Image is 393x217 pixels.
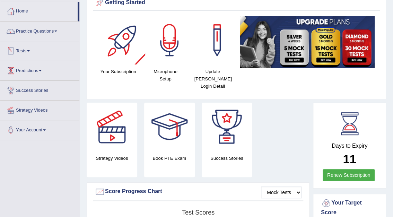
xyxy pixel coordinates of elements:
h4: Strategy Videos [87,155,137,162]
a: Practice Questions [0,21,79,39]
h4: Microphone Setup [145,68,185,83]
h4: Success Stories [202,155,252,162]
b: 11 [343,152,356,166]
a: Tests [0,41,79,59]
a: Strategy Videos [0,101,79,118]
div: Score Progress Chart [95,186,302,197]
h4: Your Subscription [98,68,138,75]
h4: Days to Expiry [321,143,378,149]
img: small5.jpg [240,16,375,68]
h4: Update [PERSON_NAME] Login Detail [193,68,233,90]
a: Predictions [0,61,79,78]
div: Your Target Score [321,198,378,217]
tspan: Test scores [182,209,215,216]
a: Renew Subscription [323,169,375,181]
a: Success Stories [0,81,79,98]
h4: Book PTE Exam [144,155,195,162]
a: Your Account [0,120,79,138]
a: Home [0,2,78,19]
